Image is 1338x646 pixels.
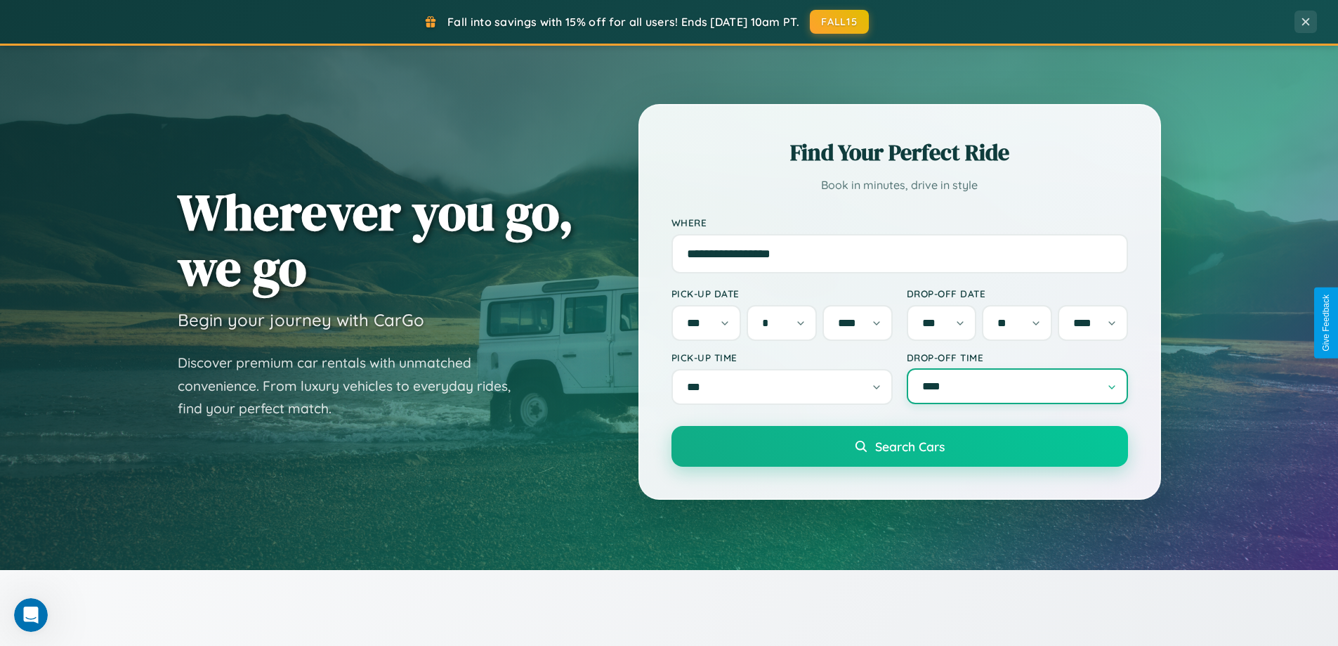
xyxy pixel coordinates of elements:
[810,10,869,34] button: FALL15
[907,288,1128,299] label: Drop-off Date
[671,175,1128,195] p: Book in minutes, drive in style
[178,184,574,295] h1: Wherever you go, we go
[671,137,1128,168] h2: Find Your Perfect Ride
[907,351,1128,363] label: Drop-off Time
[1321,295,1331,351] div: Give Feedback
[875,439,945,454] span: Search Cars
[178,309,424,330] h3: Begin your journey with CarGo
[447,15,799,29] span: Fall into savings with 15% off for all users! Ends [DATE] 10am PT.
[671,426,1128,467] button: Search Cars
[671,288,893,299] label: Pick-up Date
[671,217,1128,228] label: Where
[178,351,529,420] p: Discover premium car rentals with unmatched convenience. From luxury vehicles to everyday rides, ...
[671,351,893,363] label: Pick-up Time
[14,598,48,632] iframe: Intercom live chat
